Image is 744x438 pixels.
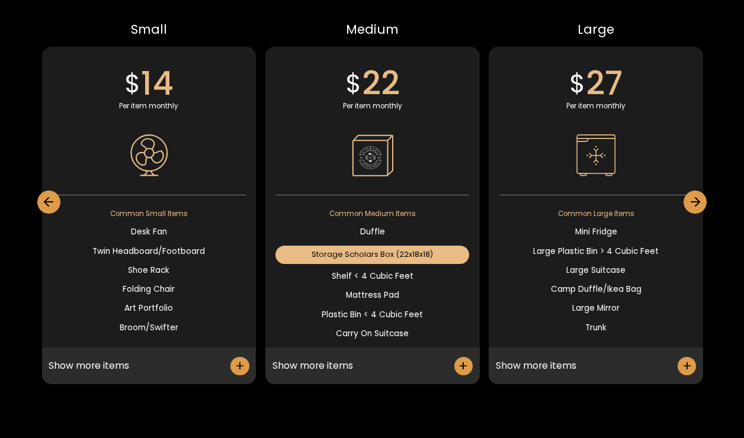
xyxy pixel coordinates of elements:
div: Shoe Rack [52,265,246,277]
div: Common Small Items [52,209,246,220]
div: Common Large Items [499,209,693,220]
div: Plastic Bin < 4 Cubic Feet [275,309,469,321]
div: Small [42,20,256,39]
div: 14 [141,66,174,101]
div: Broom/Swifter [52,322,246,334]
div: Shelf < 4 Cubic Feet [275,270,469,283]
div: + [235,356,245,376]
div: + [458,356,468,376]
div: $ [345,66,362,101]
img: Storage Scholars box icon. [352,134,393,176]
div: Common Medium Items [275,209,469,220]
div: $ [569,66,586,101]
div: Large Suitcase [499,265,693,277]
div: + [682,356,692,376]
img: Fan icon. [128,134,169,176]
div: Large [489,20,703,39]
div: $ [124,66,141,101]
div: Mattress Pad [275,289,469,302]
div: 27 [586,66,623,101]
div: Folding Chair [52,284,246,296]
div: Large Mirror [499,302,693,315]
div: 22 [362,66,400,101]
div: Mini Fridge [499,226,693,239]
div: next slide [684,191,707,214]
span: Storage Scholars Box (22x18x18) [275,246,469,264]
div: Twin Headboard/Footboard [52,246,246,258]
div: carousel [37,20,707,385]
div: Large Plastic Bin > 4 Cubic Feet [499,246,693,258]
div: 3 of 6 [489,20,703,385]
div: Carry On Suitcase [275,328,469,340]
div: 2 of 6 [265,20,480,385]
img: Mini Fridge icon. [575,134,617,176]
div: Per item monthly [566,101,626,112]
div: Duffle [275,226,469,239]
div: Medium [265,20,480,39]
div: Camp Duffle/Ikea Bag [499,284,693,296]
div: Per item monthly [343,101,402,112]
div: Desk Fan [52,226,246,239]
div: 1 of 6 [42,20,256,385]
div: Trunk [499,322,693,334]
div: Art Portfolio [52,302,246,315]
div: previous slide [37,191,60,214]
div: Per item monthly [119,101,178,112]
